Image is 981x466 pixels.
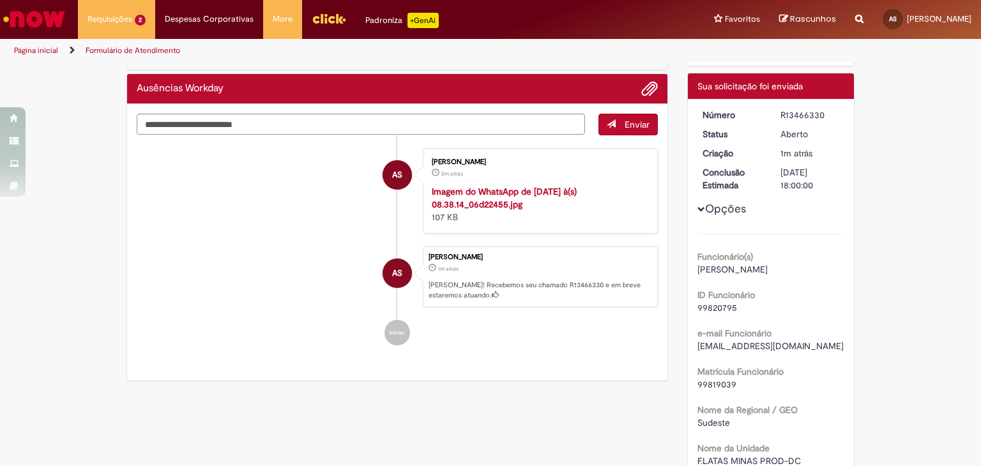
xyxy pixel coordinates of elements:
span: Despesas Corporativas [165,13,254,26]
div: [DATE] 18:00:00 [780,166,840,192]
b: Nome da Regional / GEO [697,404,798,416]
a: Imagem do WhatsApp de [DATE] à(s) 08.38.14_06d22455.jpg [432,186,577,210]
span: [EMAIL_ADDRESS][DOMAIN_NAME] [697,340,844,352]
span: [PERSON_NAME] [697,264,768,275]
button: Adicionar anexos [641,80,658,97]
div: Aberto [780,128,840,140]
a: Página inicial [14,45,58,56]
span: More [273,13,293,26]
b: Matrícula Funcionário [697,366,784,377]
p: [PERSON_NAME]! Recebemos seu chamado R13466330 e em breve estaremos atuando. [429,280,651,300]
b: Funcionário(s) [697,251,753,262]
span: Rascunhos [790,13,836,25]
div: [PERSON_NAME] [429,253,651,261]
span: Sudeste [697,417,730,428]
span: AS [889,15,897,23]
ul: Trilhas de página [10,39,644,63]
li: Alessandro Guimaraes Dos Santos [137,246,658,308]
div: 01/09/2025 08:45:32 [780,147,840,160]
span: 1m atrás [780,147,812,159]
span: 1m atrás [438,265,459,273]
a: Formulário de Atendimento [86,45,180,56]
dt: Criação [693,147,772,160]
dt: Número [693,109,772,121]
b: Nome da Unidade [697,442,770,454]
span: AS [392,160,402,190]
img: ServiceNow [1,6,67,32]
div: Alessandro Guimaraes Dos Santos [383,259,412,288]
p: +GenAi [407,13,439,28]
span: 2 [135,15,146,26]
button: Enviar [598,114,658,135]
b: e-mail Funcionário [697,327,772,339]
span: Enviar [625,119,650,130]
dt: Status [693,128,772,140]
span: Sua solicitação foi enviada [697,80,803,92]
div: Alessandro Guimaraes Dos Santos [383,160,412,190]
span: AS [392,258,402,289]
ul: Histórico de tíquete [137,135,658,359]
div: Padroniza [365,13,439,28]
div: 107 KB [432,185,644,223]
span: Requisições [87,13,132,26]
dt: Conclusão Estimada [693,166,772,192]
div: R13466330 [780,109,840,121]
div: [PERSON_NAME] [432,158,644,166]
textarea: Digite sua mensagem aqui... [137,114,585,135]
span: [PERSON_NAME] [907,13,971,24]
a: Rascunhos [779,13,836,26]
span: 2m atrás [441,170,463,177]
span: 99819039 [697,379,736,390]
time: 01/09/2025 08:45:32 [780,147,812,159]
span: 99820795 [697,302,737,313]
time: 01/09/2025 08:44:51 [441,170,463,177]
span: Favoritos [725,13,760,26]
h2: Ausências Workday Histórico de tíquete [137,83,224,94]
b: ID Funcionário [697,289,755,301]
time: 01/09/2025 08:45:32 [438,265,459,273]
img: click_logo_yellow_360x200.png [312,9,346,28]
